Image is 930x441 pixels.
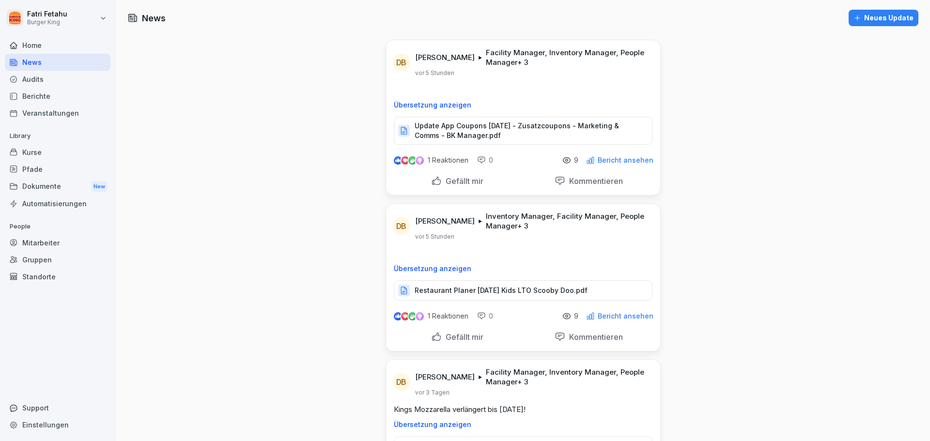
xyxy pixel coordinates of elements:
p: Facility Manager, Inventory Manager, People Manager + 3 [486,48,649,67]
a: Pfade [5,161,110,178]
p: vor 5 Stunden [415,233,454,241]
p: Update App Coupons [DATE] - Zusatzcoupons - Marketing & Comms - BK Manager.pdf [415,121,642,140]
img: like [394,312,402,320]
p: 1 Reaktionen [428,312,468,320]
img: celebrate [408,312,417,320]
p: 1 Reaktionen [428,156,468,164]
a: News [5,54,110,71]
p: [PERSON_NAME] [415,216,475,226]
p: 9 [574,156,578,164]
a: Kurse [5,144,110,161]
p: Fatri Fetahu [27,10,67,18]
p: [PERSON_NAME] [415,53,475,62]
a: Gruppen [5,251,110,268]
img: inspiring [416,156,424,165]
a: Audits [5,71,110,88]
p: Facility Manager, Inventory Manager, People Manager + 3 [486,367,649,387]
div: Dokumente [5,178,110,196]
a: Automatisierungen [5,195,110,212]
p: vor 3 Tagen [415,389,449,396]
p: Bericht ansehen [598,312,653,320]
p: Restaurant Planer [DATE] Kids LTO Scooby Doo.pdf [415,286,588,295]
img: love [402,157,409,164]
div: DB [393,373,410,391]
a: Einstellungen [5,416,110,433]
a: DokumenteNew [5,178,110,196]
img: celebrate [408,156,417,165]
button: Neues Update [849,10,918,26]
div: Support [5,399,110,416]
p: Kommentieren [565,176,623,186]
a: Update App Coupons [DATE] - Zusatzcoupons - Marketing & Comms - BK Manager.pdf [394,129,652,138]
p: 9 [574,312,578,320]
img: inspiring [416,312,424,320]
div: DB [393,217,410,235]
p: vor 5 Stunden [415,69,454,77]
p: Library [5,128,110,144]
p: Kommentieren [565,332,623,342]
a: Berichte [5,88,110,105]
p: Inventory Manager, Facility Manager, People Manager + 3 [486,212,649,231]
p: Übersetzung anzeigen [394,421,652,428]
a: Veranstaltungen [5,105,110,122]
img: like [394,156,402,164]
h1: News [142,12,166,25]
p: [PERSON_NAME] [415,372,475,382]
img: love [402,313,409,320]
p: Übersetzung anzeigen [394,265,652,273]
a: Home [5,37,110,54]
a: Restaurant Planer [DATE] Kids LTO Scooby Doo.pdf [394,289,652,298]
div: New [91,181,108,192]
div: Neues Update [853,13,914,23]
p: Gefällt mir [442,176,483,186]
div: DB [393,54,410,71]
p: Gefällt mir [442,332,483,342]
div: 0 [477,155,493,165]
p: Übersetzung anzeigen [394,101,652,109]
p: Bericht ansehen [598,156,653,164]
div: 0 [477,311,493,321]
a: Standorte [5,268,110,285]
a: Mitarbeiter [5,234,110,251]
p: Burger King [27,19,67,26]
p: Kings Mozzarella verlängert bis [DATE]! [394,404,652,415]
p: People [5,219,110,234]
